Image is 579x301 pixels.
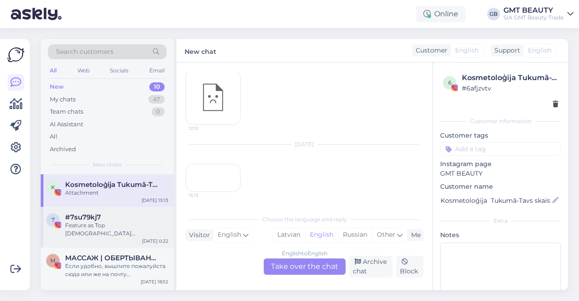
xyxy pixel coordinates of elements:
span: English [455,46,479,55]
div: Socials [108,65,130,76]
div: 10 [149,82,165,91]
div: Extra [440,217,561,225]
input: Add a tag [440,142,561,156]
div: 47 [148,95,165,104]
span: Other [377,230,395,239]
div: [DATE] 15:13 [142,197,168,204]
div: Latvian [273,228,305,242]
span: New chats [93,161,122,169]
div: Archive chat [349,256,393,277]
div: # 6afjzvtv [462,83,558,93]
span: 7 [52,216,55,223]
div: English to English [282,249,327,258]
span: 15:13 [189,192,223,199]
div: GMT BEAUTY [503,7,564,14]
div: AI Assistant [50,120,83,129]
a: GMT BEAUTYSIA GMT Beauty Trade [503,7,574,21]
div: Me [408,230,421,240]
p: Notes [440,230,561,240]
div: Web [76,65,91,76]
div: All [50,132,57,141]
p: GMT BEAUTY [440,169,561,178]
div: Email [147,65,166,76]
div: Archived [50,145,76,154]
div: All [48,65,58,76]
div: [DATE] 0:22 [142,238,168,244]
span: Kosmetoloģija Tukumā-Tavs skaistums un labsajūta sākas šeit ! [65,181,159,189]
div: Visitor [185,230,210,240]
span: English [528,46,551,55]
div: SIA GMT Beauty Trade [503,14,564,21]
div: Kosmetoloģija Tukumā-Tavs skaistums un labsajūta sākas šeit ! [462,72,558,83]
div: English [305,228,338,242]
img: Askly Logo [7,46,24,63]
div: New [50,82,64,91]
span: 12:12 [189,125,223,132]
span: МАССАЖ | ОБЕРТЫВАНИЯ | ОБУЧЕНИЯ | TALLINN [65,254,159,262]
div: Feature as Top [DEMOGRAPHIC_DATA] Entrepreneur. Hey, hope you are doing well! We are doing a spec... [65,221,168,238]
span: 6 [448,79,451,86]
div: 0 [152,107,165,116]
label: New chat [185,44,216,57]
span: English [218,230,241,240]
div: Russian [338,228,372,242]
div: Choose the language and reply [185,215,423,224]
div: Take over the chat [264,258,346,275]
div: GB [487,8,500,20]
p: Customer name [440,182,561,191]
div: [DATE] [185,140,423,148]
div: Attachment [65,189,168,197]
div: Support [491,46,520,55]
div: Team chats [50,107,83,116]
div: Customer information [440,117,561,125]
span: М [50,257,56,264]
div: Customer [412,46,447,55]
p: Instagram page [440,159,561,169]
div: My chats [50,95,76,104]
div: Online [416,6,465,22]
span: K [51,184,55,191]
div: [DATE] 18:52 [141,278,168,285]
div: Block [396,256,423,277]
span: Search customers [56,47,114,57]
span: #7su79kj7 [65,213,101,221]
input: Add name [441,196,551,205]
div: Если удобно, вышлите пожалуйста сюда или же на почту [DOMAIN_NAME][EMAIL_ADDRESS][DOMAIN_NAME] [65,262,168,278]
p: Customer tags [440,131,561,140]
